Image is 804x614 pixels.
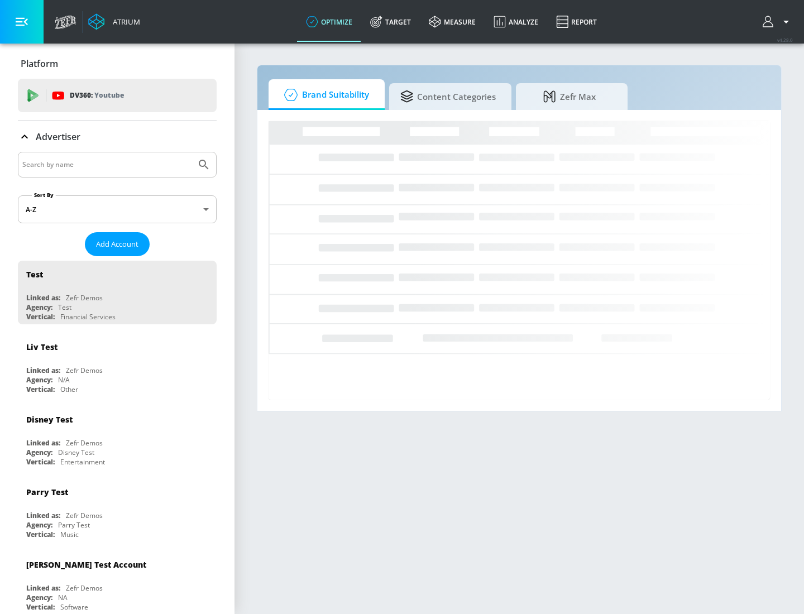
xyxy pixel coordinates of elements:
[280,81,369,108] span: Brand Suitability
[36,131,80,143] p: Advertiser
[547,2,606,42] a: Report
[26,511,60,520] div: Linked as:
[26,303,52,312] div: Agency:
[58,303,71,312] div: Test
[26,375,52,385] div: Agency:
[26,559,146,570] div: [PERSON_NAME] Test Account
[60,385,78,394] div: Other
[26,312,55,322] div: Vertical:
[26,293,60,303] div: Linked as:
[108,17,140,27] div: Atrium
[32,191,56,199] label: Sort By
[66,583,103,593] div: Zefr Demos
[22,157,192,172] input: Search by name
[777,37,793,43] span: v 4.28.0
[58,375,70,385] div: N/A
[94,89,124,101] p: Youtube
[26,269,43,280] div: Test
[26,457,55,467] div: Vertical:
[66,438,103,448] div: Zefr Demos
[400,83,496,110] span: Content Categories
[60,457,105,467] div: Entertainment
[18,261,217,324] div: TestLinked as:Zefr DemosAgency:TestVertical:Financial Services
[26,448,52,457] div: Agency:
[60,312,116,322] div: Financial Services
[26,385,55,394] div: Vertical:
[18,478,217,542] div: Parry TestLinked as:Zefr DemosAgency:Parry TestVertical:Music
[18,195,217,223] div: A-Z
[527,83,612,110] span: Zefr Max
[70,89,124,102] p: DV360:
[297,2,361,42] a: optimize
[85,232,150,256] button: Add Account
[26,583,60,593] div: Linked as:
[60,530,79,539] div: Music
[58,520,90,530] div: Parry Test
[18,333,217,397] div: Liv TestLinked as:Zefr DemosAgency:N/AVertical:Other
[26,487,68,497] div: Parry Test
[88,13,140,30] a: Atrium
[485,2,547,42] a: Analyze
[18,406,217,469] div: Disney TestLinked as:Zefr DemosAgency:Disney TestVertical:Entertainment
[26,520,52,530] div: Agency:
[66,511,103,520] div: Zefr Demos
[26,593,52,602] div: Agency:
[58,448,94,457] div: Disney Test
[21,57,58,70] p: Platform
[18,48,217,79] div: Platform
[60,602,88,612] div: Software
[26,342,58,352] div: Liv Test
[26,438,60,448] div: Linked as:
[361,2,420,42] a: Target
[66,366,103,375] div: Zefr Demos
[26,602,55,612] div: Vertical:
[96,238,138,251] span: Add Account
[26,414,73,425] div: Disney Test
[420,2,485,42] a: measure
[58,593,68,602] div: NA
[26,366,60,375] div: Linked as:
[18,121,217,152] div: Advertiser
[66,293,103,303] div: Zefr Demos
[18,79,217,112] div: DV360: Youtube
[26,530,55,539] div: Vertical:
